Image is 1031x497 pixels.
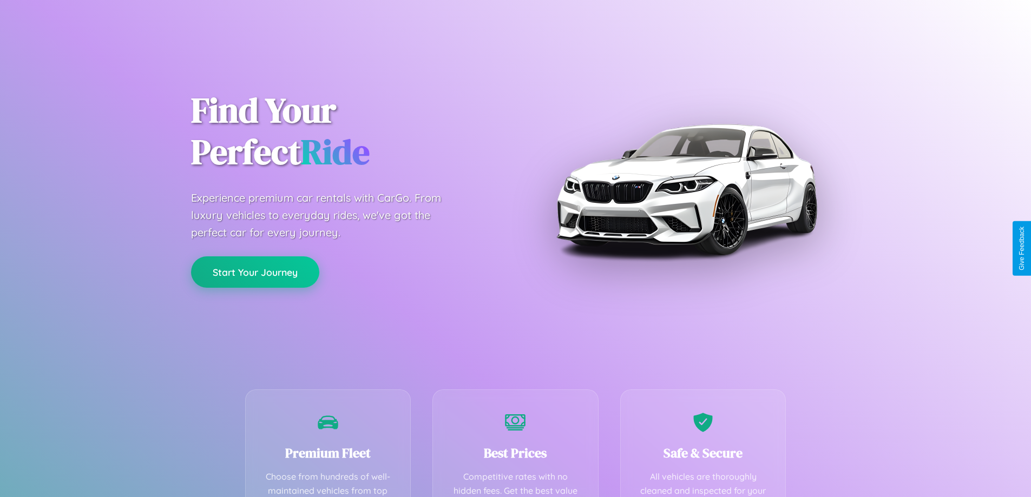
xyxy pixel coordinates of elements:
button: Start Your Journey [191,256,319,288]
h1: Find Your Perfect [191,90,500,173]
div: Give Feedback [1018,227,1026,270]
h3: Safe & Secure [637,444,770,462]
p: Experience premium car rentals with CarGo. From luxury vehicles to everyday rides, we've got the ... [191,189,462,241]
h3: Premium Fleet [262,444,395,462]
span: Ride [301,128,370,175]
img: Premium BMW car rental vehicle [551,54,822,324]
h3: Best Prices [449,444,582,462]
